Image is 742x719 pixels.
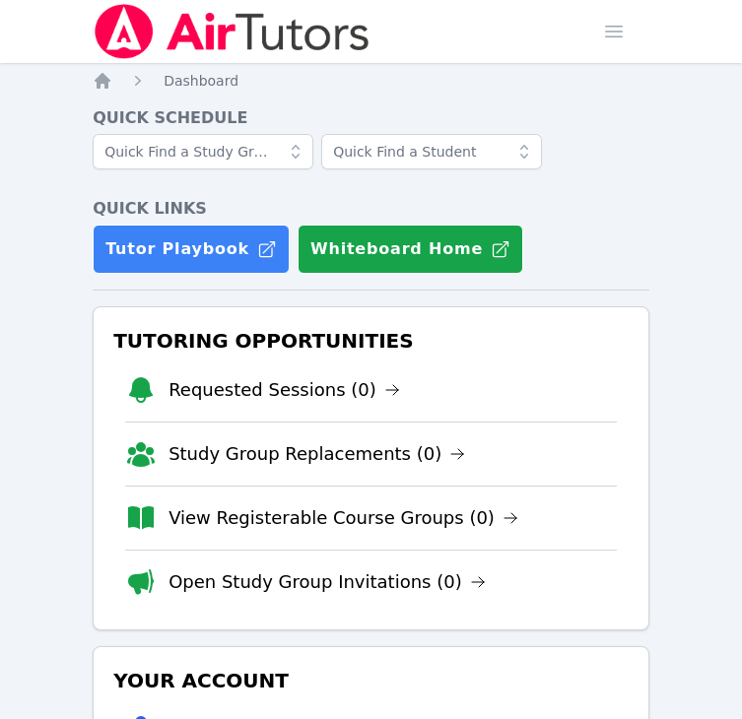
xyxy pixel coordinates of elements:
[164,73,238,89] span: Dashboard
[321,134,542,169] input: Quick Find a Student
[169,376,400,404] a: Requested Sessions (0)
[164,71,238,91] a: Dashboard
[93,197,649,221] h4: Quick Links
[93,106,649,130] h4: Quick Schedule
[169,440,465,468] a: Study Group Replacements (0)
[109,323,633,359] h3: Tutoring Opportunities
[93,134,313,169] input: Quick Find a Study Group
[109,663,633,698] h3: Your Account
[169,568,486,596] a: Open Study Group Invitations (0)
[93,225,290,274] a: Tutor Playbook
[93,4,371,59] img: Air Tutors
[298,225,523,274] button: Whiteboard Home
[169,504,518,532] a: View Registerable Course Groups (0)
[93,71,649,91] nav: Breadcrumb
